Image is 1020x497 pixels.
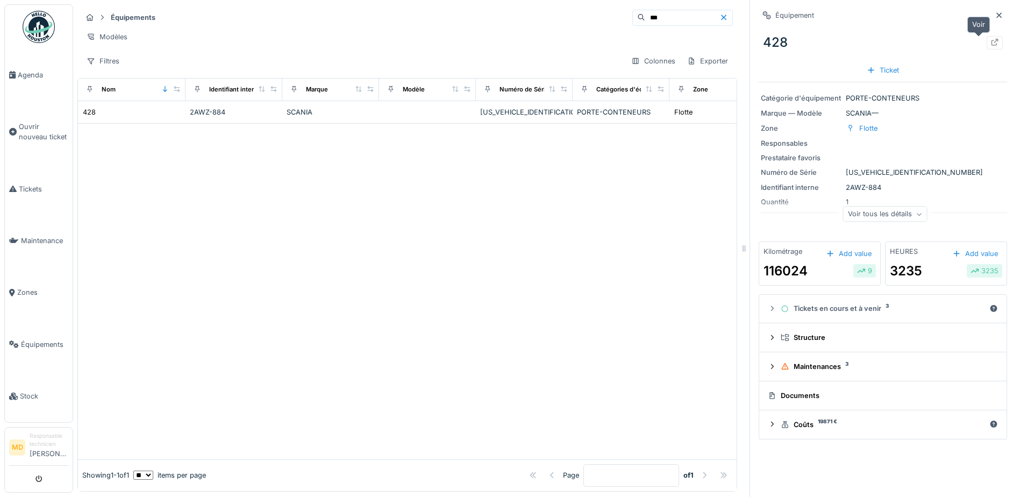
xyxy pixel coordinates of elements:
[781,361,994,372] div: Maintenances
[761,93,1005,103] div: PORTE-CONTENEURS
[764,386,1002,406] summary: Documents
[764,328,1002,347] summary: Structure
[781,303,985,314] div: Tickets en cours et à venir
[5,371,73,422] a: Stock
[768,390,994,401] div: Documents
[480,107,568,117] div: [US_VEHICLE_IDENTIFICATION_NUMBER]
[21,339,68,350] span: Équipements
[764,299,1002,319] summary: Tickets en cours et à venir3
[82,470,129,480] div: Showing 1 - 1 of 1
[761,182,1005,193] div: 2AWZ-884
[764,261,808,281] div: 116024
[23,11,55,43] img: Badge_color-CXgf-gQk.svg
[577,107,665,117] div: PORTE-CONTENEURS
[5,101,73,163] a: Ouvrir nouveau ticket
[9,432,68,466] a: MD Responsable technicien[PERSON_NAME]
[563,470,579,480] div: Page
[19,184,68,194] span: Tickets
[9,439,25,456] li: MD
[21,236,68,246] span: Maintenance
[764,415,1002,435] summary: Coûts19871 €
[674,107,693,117] div: Flotte
[764,246,802,257] div: Kilométrage
[693,85,708,94] div: Zone
[17,287,68,297] span: Zones
[20,391,68,401] span: Stock
[890,246,918,257] div: HEURES
[82,53,124,69] div: Filtres
[761,167,1005,177] div: [US_VEHICLE_IDENTIFICATION_NUMBER]
[209,85,261,94] div: Identifiant interne
[306,85,328,94] div: Marque
[596,85,671,94] div: Catégories d'équipement
[761,182,841,193] div: Identifiant interne
[5,318,73,370] a: Équipements
[5,163,73,215] a: Tickets
[971,266,998,276] div: 3235
[890,261,922,281] div: 3235
[759,29,1007,56] div: 428
[30,432,68,463] li: [PERSON_NAME]
[500,85,549,94] div: Numéro de Série
[967,17,990,32] div: Voir
[83,107,96,117] div: 428
[761,93,841,103] div: Catégorie d'équipement
[764,357,1002,377] summary: Maintenances3
[761,138,841,148] div: Responsables
[761,123,841,133] div: Zone
[761,197,1005,207] div: 1
[682,53,733,69] div: Exporter
[683,470,694,480] strong: of 1
[5,49,73,101] a: Agenda
[5,267,73,318] a: Zones
[287,107,375,117] div: SCANIA
[859,123,878,133] div: Flotte
[761,197,841,207] div: Quantité
[857,266,872,276] div: 9
[5,215,73,266] a: Maintenance
[761,108,1005,118] div: SCANIA —
[761,108,841,118] div: Marque — Modèle
[18,70,68,80] span: Agenda
[19,122,68,142] span: Ouvrir nouveau ticket
[761,167,841,177] div: Numéro de Série
[106,12,160,23] strong: Équipements
[626,53,680,69] div: Colonnes
[190,107,278,117] div: 2AWZ-884
[102,85,116,94] div: Nom
[781,332,994,343] div: Structure
[948,246,1002,261] div: Add value
[862,63,903,77] div: Ticket
[133,470,206,480] div: items per page
[775,10,814,20] div: Équipement
[403,85,425,94] div: Modèle
[781,420,985,430] div: Coûts
[843,207,928,222] div: Voir tous les détails
[822,246,876,261] div: Add value
[761,153,841,163] div: Prestataire favoris
[82,29,132,45] div: Modèles
[30,432,68,449] div: Responsable technicien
